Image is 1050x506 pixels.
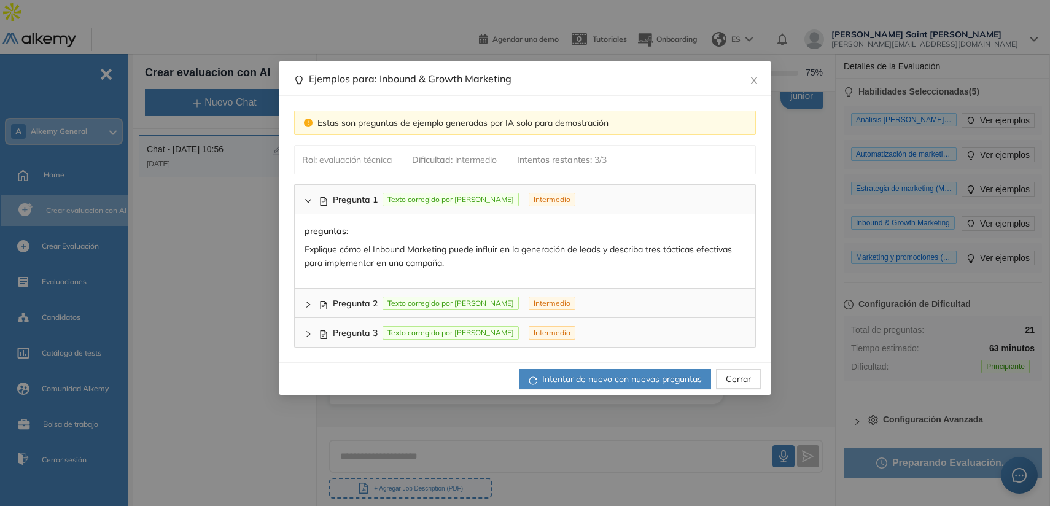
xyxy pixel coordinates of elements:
strong: Dificultad : [412,154,453,165]
span: intermedio [412,154,497,165]
span: right [305,301,312,308]
span: 3 / 3 [517,154,607,165]
div: Explique cómo el Inbound Marketing puede influir en la generación de leads y describa tres táctic... [305,243,745,270]
span: right [305,197,312,204]
strong: Rol : [302,154,317,165]
div: Estas son preguntas de ejemplo generadas por IA solo para demostración [317,116,746,130]
strong: preguntas : [305,225,348,236]
strong: Pregunta 1 [333,194,378,205]
span: file-text [319,301,328,309]
span: bulb [294,76,304,85]
span: Texto corregido por [PERSON_NAME] [383,193,519,206]
span: close [749,76,759,85]
span: file-text [319,330,328,339]
span: Intermedio [529,297,575,310]
span: Intermedio [529,193,575,206]
span: reload [529,376,537,386]
span: Intermedio [529,326,575,340]
button: Cerrar [716,369,761,389]
span: Cerrar [726,372,751,386]
span: exclamation-circle [304,119,313,127]
span: Texto corregido por [PERSON_NAME] [383,326,519,340]
span: Texto corregido por [PERSON_NAME] [383,297,519,310]
strong: Intentos restantes : [517,154,592,165]
span: Intentar de nuevo con nuevas preguntas [542,372,702,386]
span: right [305,330,312,338]
span: file-text [319,197,328,206]
span: Ejemplos para: Inbound & Growth Marketing [309,72,511,85]
strong: Pregunta 3 [333,327,378,338]
strong: Pregunta 2 [333,298,378,309]
button: Close [737,61,771,95]
span: evaluación técnica [302,154,392,165]
button: reloadIntentar de nuevo con nuevas preguntas [519,369,711,389]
